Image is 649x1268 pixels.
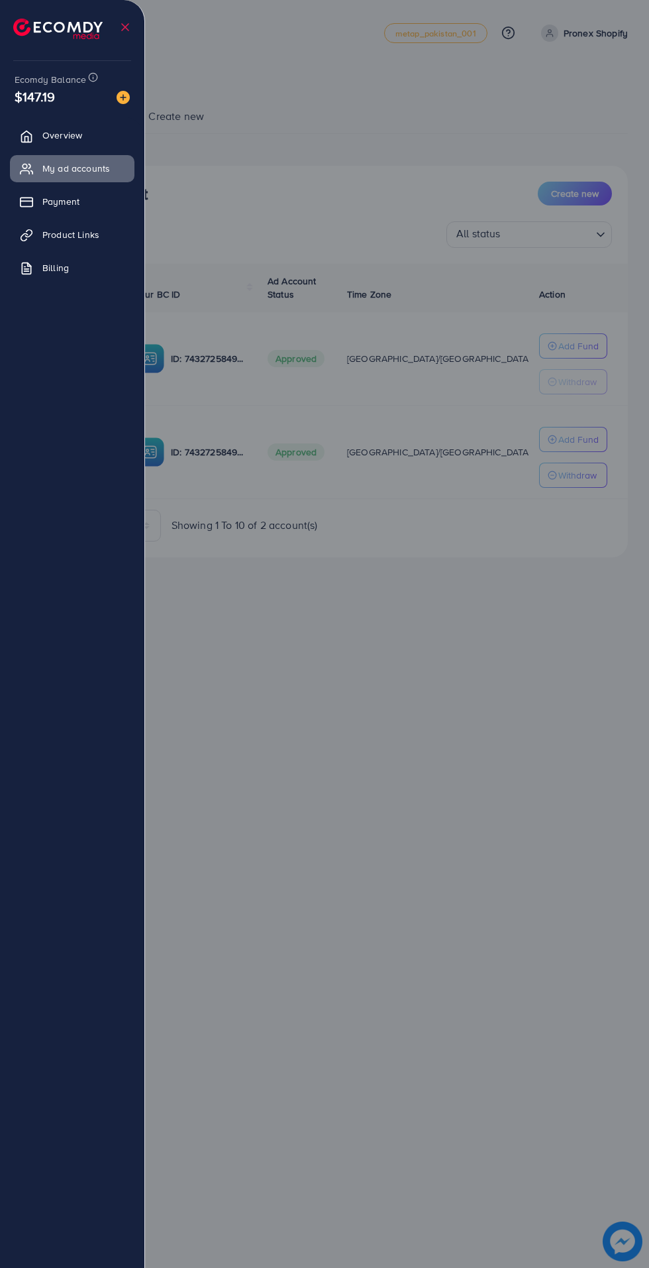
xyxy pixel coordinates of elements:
span: Product Links [42,228,99,241]
img: logo [13,19,103,39]
img: image [117,91,130,104]
a: Payment [10,188,134,215]
span: My ad accounts [42,162,110,175]
a: Product Links [10,221,134,248]
span: Ecomdy Balance [15,73,86,86]
a: Billing [10,255,134,281]
span: Billing [42,261,69,274]
a: My ad accounts [10,155,134,182]
a: Overview [10,122,134,148]
span: Payment [42,195,79,208]
span: Overview [42,129,82,142]
span: $147.19 [15,87,55,106]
